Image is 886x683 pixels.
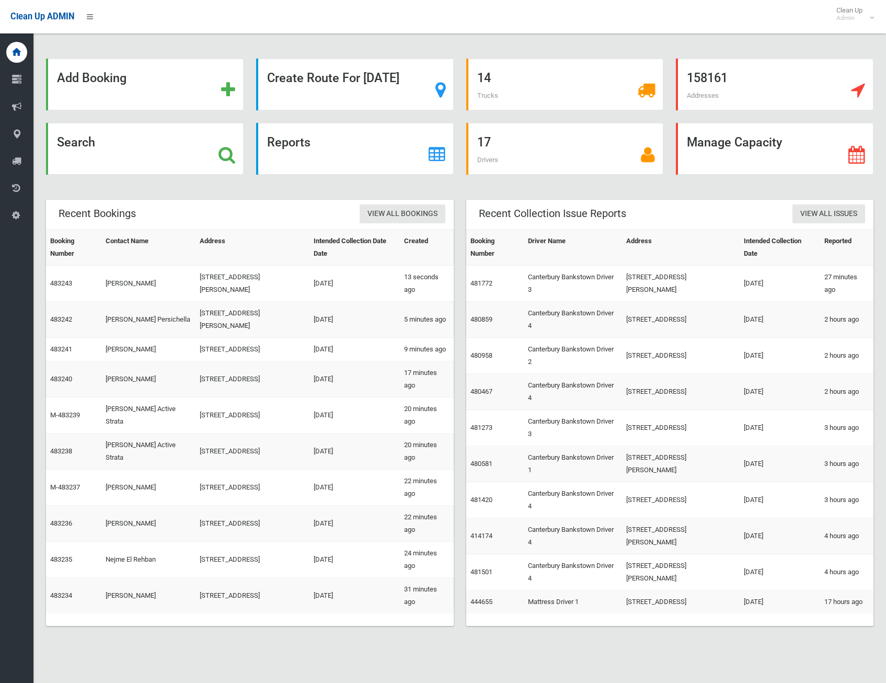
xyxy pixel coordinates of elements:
td: [DATE] [740,410,820,446]
td: [STREET_ADDRESS] [195,542,309,578]
td: [PERSON_NAME] Active Strata [101,434,195,470]
a: 483234 [50,591,72,599]
span: Addresses [687,92,719,99]
span: Clean Up ADMIN [10,12,74,21]
td: [STREET_ADDRESS] [195,470,309,506]
td: Canterbury Bankstown Driver 4 [524,554,622,590]
td: [DATE] [740,374,820,410]
td: [DATE] [309,470,400,506]
td: [STREET_ADDRESS][PERSON_NAME] [622,266,740,302]
td: [STREET_ADDRESS] [622,374,740,410]
td: [STREET_ADDRESS] [195,434,309,470]
td: 17 hours ago [820,590,873,614]
td: [PERSON_NAME] [101,361,195,397]
td: Nejme El Rehban [101,542,195,578]
td: 3 hours ago [820,446,873,482]
a: 483242 [50,315,72,323]
td: [DATE] [740,518,820,554]
td: [STREET_ADDRESS] [622,410,740,446]
td: 4 hours ago [820,554,873,590]
a: 481273 [470,424,492,431]
a: 414174 [470,532,492,540]
td: [DATE] [309,361,400,397]
td: Canterbury Bankstown Driver 4 [524,374,622,410]
th: Address [622,230,740,266]
td: [STREET_ADDRESS][PERSON_NAME] [622,518,740,554]
strong: Reports [267,135,310,150]
a: M-483237 [50,483,80,491]
td: [STREET_ADDRESS][PERSON_NAME] [195,302,309,338]
a: 481420 [470,496,492,504]
a: 14 Trucks [466,59,664,110]
td: Canterbury Bankstown Driver 4 [524,518,622,554]
span: Clean Up [831,6,873,22]
td: [STREET_ADDRESS][PERSON_NAME] [622,446,740,482]
td: [DATE] [309,302,400,338]
th: Driver Name [524,230,622,266]
td: 2 hours ago [820,338,873,374]
td: Canterbury Bankstown Driver 1 [524,446,622,482]
td: [DATE] [309,397,400,434]
td: [DATE] [309,266,400,302]
a: 483238 [50,447,72,455]
td: Canterbury Bankstown Driver 4 [524,482,622,518]
a: 17 Drivers [466,123,664,175]
td: 24 minutes ago [400,542,453,578]
a: M-483239 [50,411,80,419]
header: Recent Collection Issue Reports [466,203,639,224]
td: [STREET_ADDRESS] [195,361,309,397]
td: 27 minutes ago [820,266,873,302]
td: Canterbury Bankstown Driver 2 [524,338,622,374]
td: [STREET_ADDRESS] [195,338,309,361]
a: 483236 [50,519,72,527]
td: [DATE] [309,434,400,470]
td: [DATE] [740,554,820,590]
td: 5 minutes ago [400,302,453,338]
td: [STREET_ADDRESS] [622,482,740,518]
td: [DATE] [740,338,820,374]
td: [STREET_ADDRESS] [622,338,740,374]
td: 31 minutes ago [400,578,453,614]
strong: Create Route For [DATE] [267,71,399,85]
td: [STREET_ADDRESS][PERSON_NAME] [195,266,309,302]
th: Booking Number [46,230,101,266]
td: [DATE] [740,482,820,518]
td: 2 hours ago [820,374,873,410]
a: 158161 Addresses [676,59,873,110]
td: [DATE] [740,302,820,338]
small: Admin [836,14,862,22]
td: [DATE] [309,578,400,614]
a: 483243 [50,279,72,287]
th: Contact Name [101,230,195,266]
td: 22 minutes ago [400,506,453,542]
td: [STREET_ADDRESS] [622,302,740,338]
a: Add Booking [46,59,244,110]
a: Create Route For [DATE] [256,59,454,110]
td: [PERSON_NAME] Active Strata [101,397,195,434]
span: Trucks [477,92,498,99]
td: [DATE] [740,266,820,302]
td: [PERSON_NAME] [101,470,195,506]
td: 3 hours ago [820,410,873,446]
th: Intended Collection Date Date [309,230,400,266]
strong: Manage Capacity [687,135,782,150]
a: 481501 [470,568,492,576]
a: Reports [256,123,454,175]
td: Canterbury Bankstown Driver 3 [524,410,622,446]
a: 480581 [470,460,492,468]
a: Search [46,123,244,175]
strong: 14 [477,71,491,85]
td: 2 hours ago [820,302,873,338]
a: 483241 [50,345,72,353]
td: [STREET_ADDRESS] [195,578,309,614]
td: [DATE] [740,446,820,482]
th: Intended Collection Date [740,230,820,266]
td: 13 seconds ago [400,266,453,302]
th: Reported [820,230,873,266]
td: [DATE] [309,338,400,361]
a: Manage Capacity [676,123,873,175]
td: Canterbury Bankstown Driver 3 [524,266,622,302]
td: [STREET_ADDRESS] [195,506,309,542]
td: [DATE] [309,506,400,542]
td: Canterbury Bankstown Driver 4 [524,302,622,338]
